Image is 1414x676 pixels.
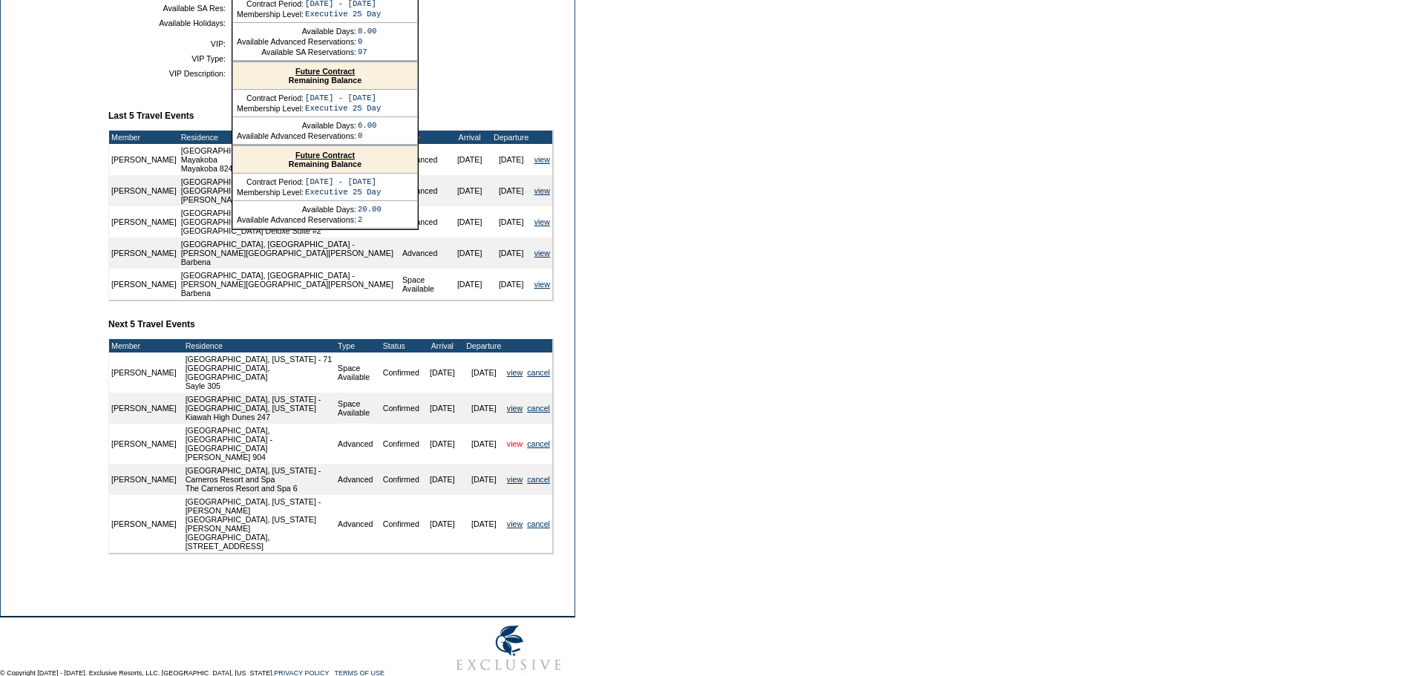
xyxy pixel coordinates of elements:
[400,175,449,206] td: Advanced
[305,104,381,113] td: Executive 25 Day
[449,237,491,269] td: [DATE]
[400,144,449,175] td: Advanced
[491,175,532,206] td: [DATE]
[179,206,400,237] td: [GEOGRAPHIC_DATA], [GEOGRAPHIC_DATA] - [GEOGRAPHIC_DATA] [GEOGRAPHIC_DATA] Deluxe Suite #2
[507,519,523,528] a: view
[305,93,381,102] td: [DATE] - [DATE]
[449,131,491,144] td: Arrival
[237,177,304,186] td: Contract Period:
[336,464,381,495] td: Advanced
[305,177,381,186] td: [DATE] - [DATE]
[527,475,550,484] a: cancel
[109,339,179,352] td: Member
[358,215,382,224] td: 2
[179,175,400,206] td: [GEOGRAPHIC_DATA], [GEOGRAPHIC_DATA] - [GEOGRAPHIC_DATA] [PERSON_NAME] 901
[183,495,336,553] td: [GEOGRAPHIC_DATA], [US_STATE] - [PERSON_NAME][GEOGRAPHIC_DATA], [US_STATE] [PERSON_NAME][GEOGRAPH...
[507,404,523,413] a: view
[534,280,550,289] a: view
[109,393,179,424] td: [PERSON_NAME]
[109,424,179,464] td: [PERSON_NAME]
[179,131,400,144] td: Residence
[400,206,449,237] td: Advanced
[114,39,226,48] td: VIP:
[507,368,523,377] a: view
[109,237,179,269] td: [PERSON_NAME]
[237,47,356,56] td: Available SA Reservations:
[463,495,505,553] td: [DATE]
[114,54,226,63] td: VIP Type:
[237,121,356,130] td: Available Days:
[237,215,356,224] td: Available Advanced Reservations:
[400,269,449,300] td: Space Available
[491,144,532,175] td: [DATE]
[183,352,336,393] td: [GEOGRAPHIC_DATA], [US_STATE] - 71 [GEOGRAPHIC_DATA], [GEOGRAPHIC_DATA] Sayle 305
[305,188,381,197] td: Executive 25 Day
[109,206,179,237] td: [PERSON_NAME]
[422,352,463,393] td: [DATE]
[422,393,463,424] td: [DATE]
[336,393,381,424] td: Space Available
[449,144,491,175] td: [DATE]
[527,368,550,377] a: cancel
[449,269,491,300] td: [DATE]
[400,131,449,144] td: Type
[358,131,377,140] td: 0
[183,393,336,424] td: [GEOGRAPHIC_DATA], [US_STATE] - [GEOGRAPHIC_DATA], [US_STATE] Kiawah High Dunes 247
[400,237,449,269] td: Advanced
[491,237,532,269] td: [DATE]
[381,495,422,553] td: Confirmed
[179,237,400,269] td: [GEOGRAPHIC_DATA], [GEOGRAPHIC_DATA] - [PERSON_NAME][GEOGRAPHIC_DATA][PERSON_NAME] Barbena
[109,495,179,553] td: [PERSON_NAME]
[358,37,377,46] td: 0
[491,206,532,237] td: [DATE]
[422,339,463,352] td: Arrival
[463,464,505,495] td: [DATE]
[109,144,179,175] td: [PERSON_NAME]
[233,62,417,90] div: Remaining Balance
[183,464,336,495] td: [GEOGRAPHIC_DATA], [US_STATE] - Carneros Resort and Spa The Carneros Resort and Spa 6
[381,464,422,495] td: Confirmed
[109,131,179,144] td: Member
[237,27,356,36] td: Available Days:
[179,144,400,175] td: [GEOGRAPHIC_DATA], [GEOGRAPHIC_DATA] - Rosewood Mayakoba Mayakoba 824
[336,495,381,553] td: Advanced
[449,175,491,206] td: [DATE]
[336,424,381,464] td: Advanced
[237,10,304,19] td: Membership Level:
[422,424,463,464] td: [DATE]
[381,393,422,424] td: Confirmed
[381,424,422,464] td: Confirmed
[114,69,226,78] td: VIP Description:
[305,10,381,19] td: Executive 25 Day
[108,319,195,329] b: Next 5 Travel Events
[233,146,417,174] div: Remaining Balance
[237,93,304,102] td: Contract Period:
[237,104,304,113] td: Membership Level:
[534,186,550,195] a: view
[422,464,463,495] td: [DATE]
[109,352,179,393] td: [PERSON_NAME]
[491,269,532,300] td: [DATE]
[358,205,382,214] td: 20.00
[336,339,381,352] td: Type
[108,111,194,121] b: Last 5 Travel Events
[336,352,381,393] td: Space Available
[109,269,179,300] td: [PERSON_NAME]
[358,27,377,36] td: 8.00
[183,424,336,464] td: [GEOGRAPHIC_DATA], [GEOGRAPHIC_DATA] - [GEOGRAPHIC_DATA] [PERSON_NAME] 904
[295,67,355,76] a: Future Contract
[463,352,505,393] td: [DATE]
[534,217,550,226] a: view
[463,339,505,352] td: Departure
[358,121,377,130] td: 6.00
[534,155,550,164] a: view
[463,424,505,464] td: [DATE]
[358,47,377,56] td: 97
[381,339,422,352] td: Status
[237,205,356,214] td: Available Days:
[114,19,226,27] td: Available Holidays:
[295,151,355,160] a: Future Contract
[507,439,523,448] a: view
[507,475,523,484] a: view
[237,188,304,197] td: Membership Level:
